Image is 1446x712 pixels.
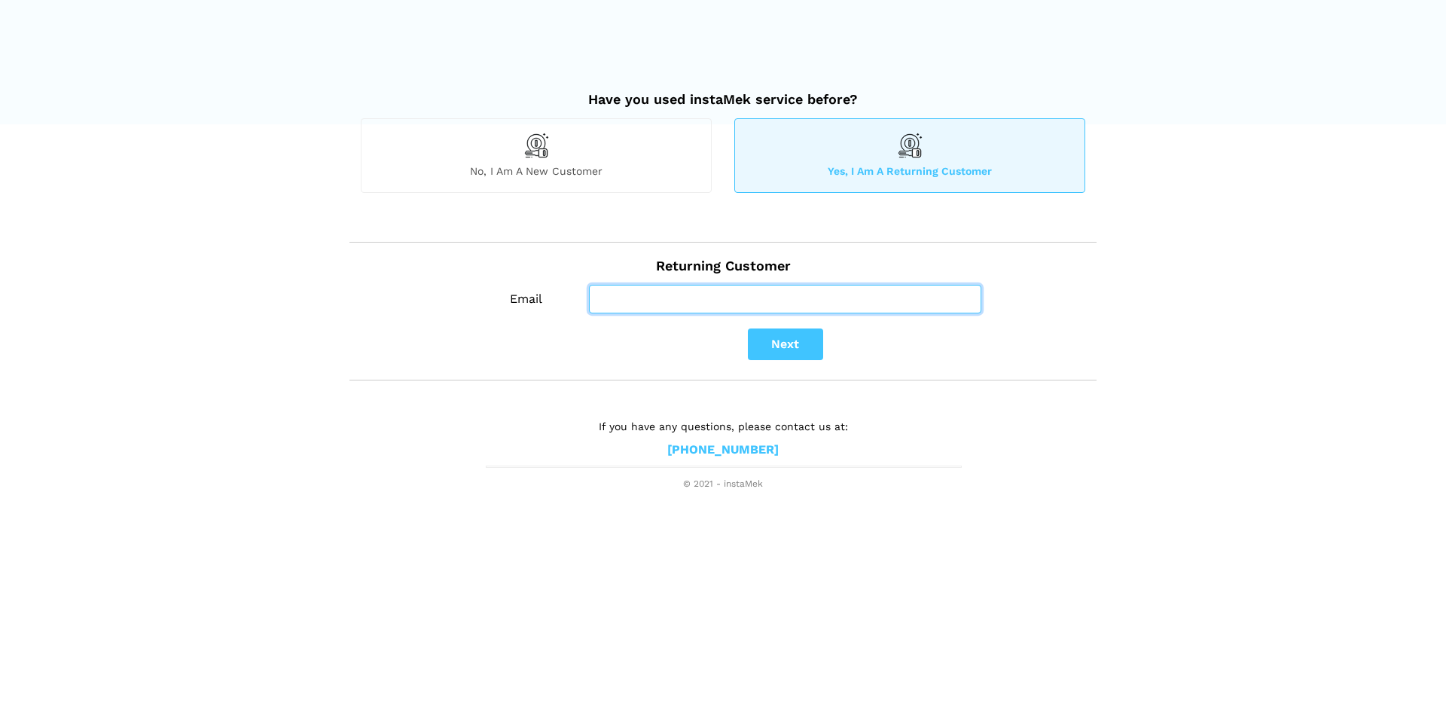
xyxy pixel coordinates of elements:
a: [PHONE_NUMBER] [667,442,779,458]
span: © 2021 - instaMek [486,478,960,490]
p: If you have any questions, please contact us at: [486,418,960,435]
label: Email [485,285,566,313]
button: Next [748,328,823,360]
h2: Have you used instaMek service before? [361,76,1085,108]
span: No, I am a new customer [361,164,711,178]
span: Yes, I am a returning customer [735,164,1084,178]
h2: Returning Customer [361,243,1085,274]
